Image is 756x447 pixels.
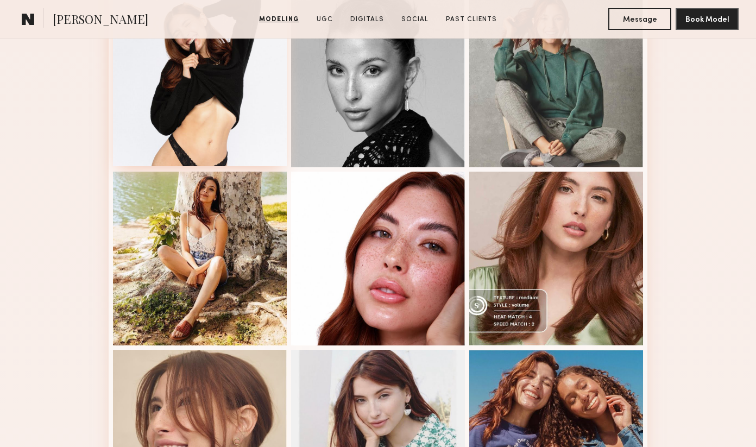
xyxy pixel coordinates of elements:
a: Book Model [676,14,739,23]
button: Book Model [676,8,739,30]
span: [PERSON_NAME] [53,11,148,30]
a: Modeling [255,15,304,24]
a: Digitals [346,15,388,24]
a: UGC [312,15,337,24]
a: Past Clients [442,15,501,24]
button: Message [608,8,671,30]
a: Social [397,15,433,24]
